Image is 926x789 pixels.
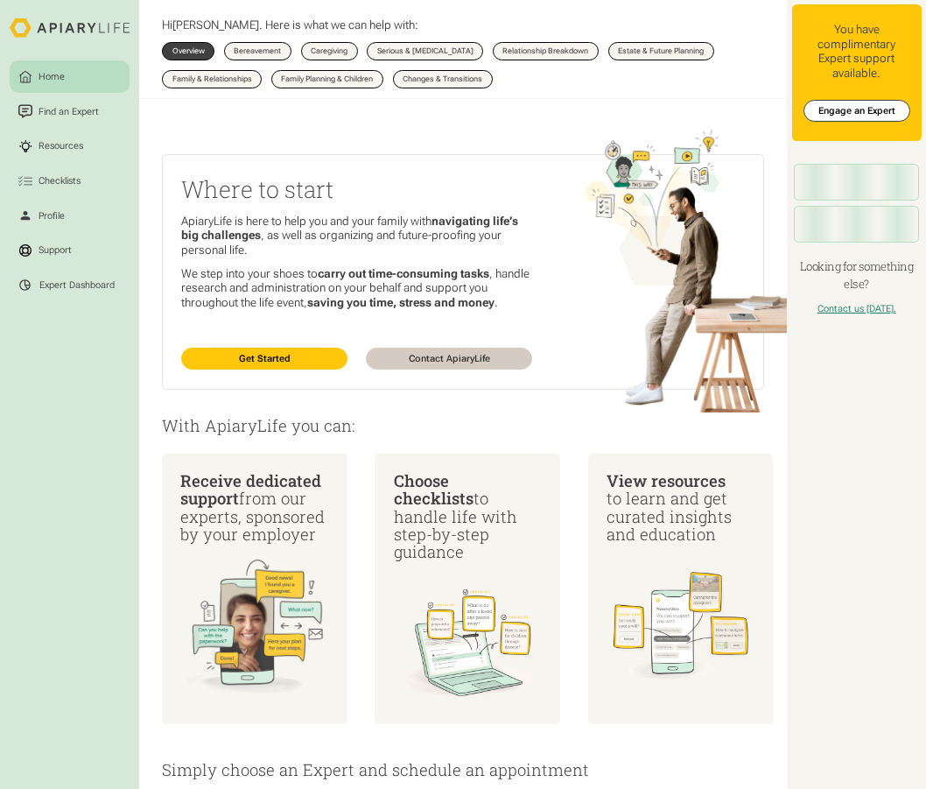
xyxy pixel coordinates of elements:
[36,243,74,257] div: Support
[318,267,489,280] strong: carry out time-consuming tasks
[36,104,101,118] div: Find an Expert
[181,173,532,205] h2: Where to start
[281,75,373,83] div: Family Planning & Children
[493,42,599,60] a: Relationship Breakdown
[181,215,532,258] p: ApiaryLife is here to help you and your family with , as well as organizing and future-proofing y...
[36,208,67,222] div: Profile
[224,42,291,60] a: Bereavement
[403,75,482,83] div: Changes & Transitions
[180,472,328,543] div: from our experts, sponsored by your employer
[803,100,910,123] a: Engage an Expert
[39,279,115,291] div: Expert Dashboard
[172,18,259,32] span: [PERSON_NAME]
[36,70,67,84] div: Home
[162,70,262,88] a: Family & Relationships
[502,47,588,55] div: Relationship Breakdown
[162,417,764,434] p: With ApiaryLife you can:
[307,296,495,309] strong: saving you time, stress and money
[311,47,347,55] div: Caregiving
[36,139,85,153] div: Resources
[172,75,252,83] div: Family & Relationships
[10,60,130,93] a: Home
[375,454,560,724] a: Choose checkliststo handle life with step-by-step guidance
[181,215,518,243] strong: navigating life’s big challenges
[162,18,418,33] p: Hi . Here is what we can help with:
[234,47,281,55] div: Bereavement
[10,95,130,128] a: Find an Expert
[393,70,493,88] a: Changes & Transitions
[10,130,130,163] a: Resources
[394,472,542,561] div: to handle life with step-by-step guidance
[181,348,347,370] a: Get Started
[181,267,532,311] p: We step into your shoes to , handle research and administration on your behalf and support you th...
[367,42,483,60] a: Serious & [MEDICAL_DATA]
[10,165,130,197] a: Checklists
[618,47,704,55] div: Estate & Future Planning
[817,303,896,314] a: Contact us [DATE].
[10,234,130,266] a: Support
[607,470,726,491] span: View resources
[180,470,321,509] span: Receive dedicated support
[301,42,358,60] a: Caregiving
[10,269,130,301] a: Expert Dashboard
[366,348,532,370] a: Contact ApiaryLife
[792,258,922,293] h4: Looking for something else?
[36,174,82,188] div: Checklists
[394,470,474,509] span: Choose checklists
[607,472,754,543] div: to learn and get curated insights and education
[162,454,347,724] a: Receive dedicated supportfrom our experts, sponsored by your employer
[588,454,774,724] a: View resources to learn and get curated insights and education
[377,47,474,55] div: Serious & [MEDICAL_DATA]
[608,42,714,60] a: Estate & Future Planning
[801,23,912,81] div: You have complimentary Expert support available.
[10,200,130,232] a: Profile
[271,70,383,88] a: Family Planning & Children
[162,42,214,60] a: Overview
[162,761,764,778] p: Simply choose an Expert and schedule an appointment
